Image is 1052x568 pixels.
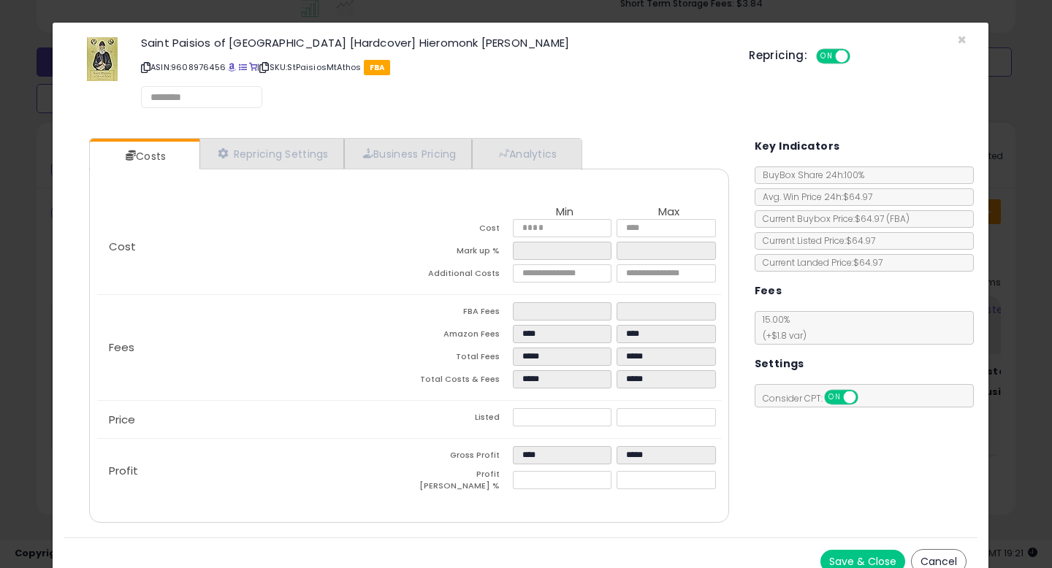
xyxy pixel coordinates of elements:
[97,465,409,477] p: Profit
[848,50,872,63] span: OFF
[886,212,910,225] span: ( FBA )
[826,391,844,404] span: ON
[472,139,580,169] a: Analytics
[97,414,409,426] p: Price
[855,212,910,225] span: $64.97
[409,348,513,370] td: Total Fees
[755,392,877,404] span: Consider CPT:
[141,55,727,79] p: ASIN: 9608976456 | SKU: StPaisiosMtAthos
[239,61,247,73] a: All offer listings
[855,391,879,404] span: OFF
[755,137,840,156] h5: Key Indicators
[249,61,257,73] a: Your listing only
[617,206,720,219] th: Max
[141,37,727,48] h3: Saint Paisios of [GEOGRAPHIC_DATA] [Hardcover] Hieromonk [PERSON_NAME]
[409,370,513,393] td: Total Costs & Fees
[228,61,236,73] a: BuyBox page
[755,191,872,203] span: Avg. Win Price 24h: $64.97
[199,139,344,169] a: Repricing Settings
[97,241,409,253] p: Cost
[409,408,513,431] td: Listed
[409,219,513,242] td: Cost
[957,29,967,50] span: ×
[87,37,118,81] img: 51eG4RLuimL._SL60_.jpg
[749,50,807,61] h5: Repricing:
[97,342,409,353] p: Fees
[755,256,883,269] span: Current Landed Price: $64.97
[409,446,513,469] td: Gross Profit
[409,302,513,325] td: FBA Fees
[755,169,864,181] span: BuyBox Share 24h: 100%
[90,142,198,171] a: Costs
[755,313,807,342] span: 15.00 %
[817,50,836,63] span: ON
[755,234,875,247] span: Current Listed Price: $64.97
[409,325,513,348] td: Amazon Fees
[755,212,910,225] span: Current Buybox Price:
[409,469,513,496] td: Profit [PERSON_NAME] %
[409,264,513,287] td: Additional Costs
[409,242,513,264] td: Mark up %
[755,355,804,373] h5: Settings
[755,329,807,342] span: (+$1.8 var)
[344,139,472,169] a: Business Pricing
[755,282,782,300] h5: Fees
[364,60,391,75] span: FBA
[513,206,617,219] th: Min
